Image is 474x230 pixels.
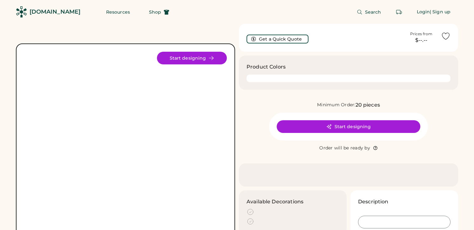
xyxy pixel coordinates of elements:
[98,6,138,18] button: Resources
[141,6,177,18] button: Shop
[247,35,308,43] button: Get a Quick Quote
[247,63,286,71] h3: Product Colors
[247,198,303,206] h3: Available Decorations
[319,145,370,151] div: Order will be ready by
[417,9,430,15] div: Login
[358,198,389,206] h3: Description
[410,31,432,36] div: Prices from
[149,10,161,14] span: Shop
[393,6,405,18] button: Retrieve an order
[349,6,389,18] button: Search
[157,52,227,64] button: Start designing
[16,6,27,17] img: Rendered Logo - Screens
[277,120,420,133] button: Start designing
[30,8,80,16] div: [DOMAIN_NAME]
[405,36,437,44] div: $--.--
[430,9,450,15] div: | Sign up
[355,101,380,109] div: 20 pieces
[317,102,355,108] div: Minimum Order:
[365,10,381,14] span: Search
